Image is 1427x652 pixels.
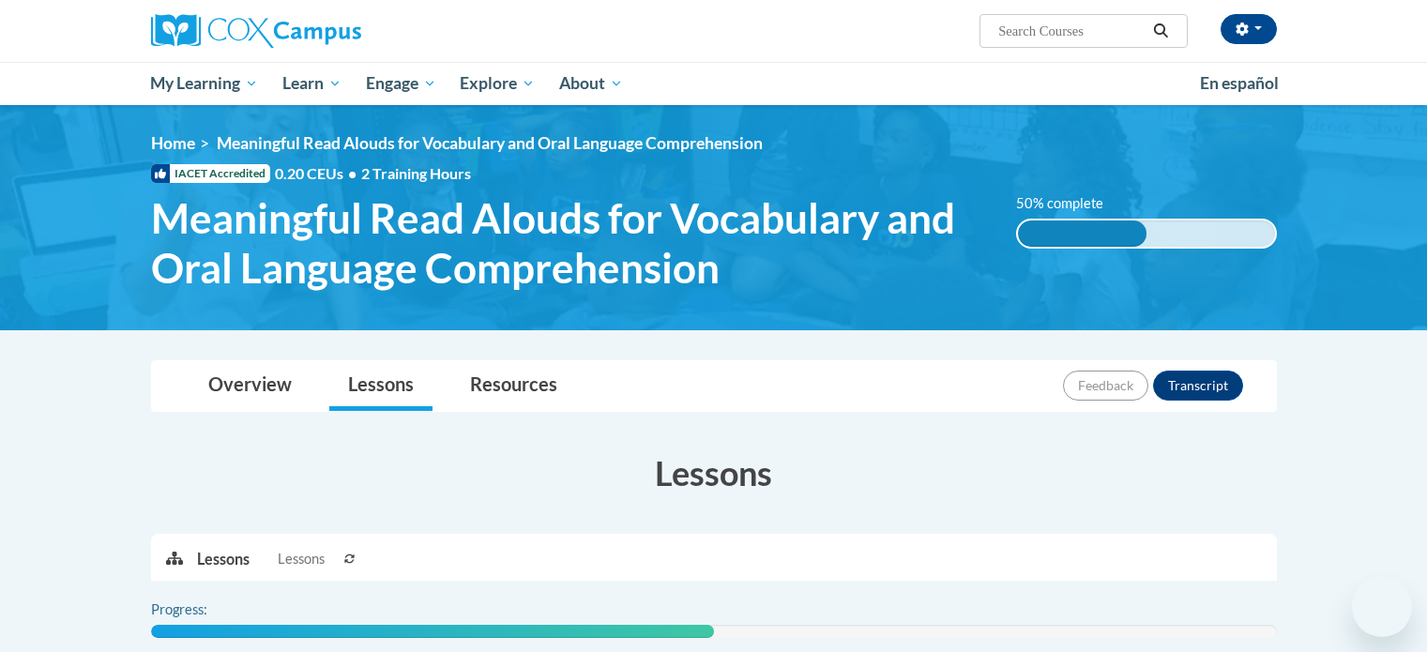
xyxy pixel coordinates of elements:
a: Explore [448,62,547,105]
span: • [348,164,357,182]
span: IACET Accredited [151,164,270,183]
a: Resources [451,361,576,411]
span: En español [1200,73,1279,93]
label: 50% complete [1016,193,1124,214]
span: About [559,72,623,95]
span: Meaningful Read Alouds for Vocabulary and Oral Language Comprehension [151,193,989,293]
button: Search [1146,20,1175,42]
span: Engage [366,72,436,95]
a: Lessons [329,361,433,411]
a: Engage [354,62,448,105]
p: Lessons [197,549,250,569]
span: Learn [282,72,342,95]
img: Cox Campus [151,14,361,48]
button: Feedback [1063,371,1148,401]
label: Progress: [151,599,259,620]
input: Search Courses [996,20,1146,42]
a: Cox Campus [151,14,508,48]
button: Account Settings [1221,14,1277,44]
div: 50% complete [1018,220,1146,247]
div: Main menu [123,62,1305,105]
span: Meaningful Read Alouds for Vocabulary and Oral Language Comprehension [217,133,763,153]
iframe: Button to launch messaging window [1352,577,1412,637]
span: Explore [460,72,535,95]
button: Transcript [1153,371,1243,401]
a: En español [1188,64,1291,103]
a: Overview [190,361,311,411]
a: About [547,62,635,105]
span: 2 Training Hours [361,164,471,182]
a: My Learning [139,62,271,105]
a: Home [151,133,195,153]
span: Lessons [278,549,325,569]
span: My Learning [150,72,258,95]
h3: Lessons [151,449,1277,496]
a: Learn [270,62,354,105]
span: 0.20 CEUs [275,163,361,184]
